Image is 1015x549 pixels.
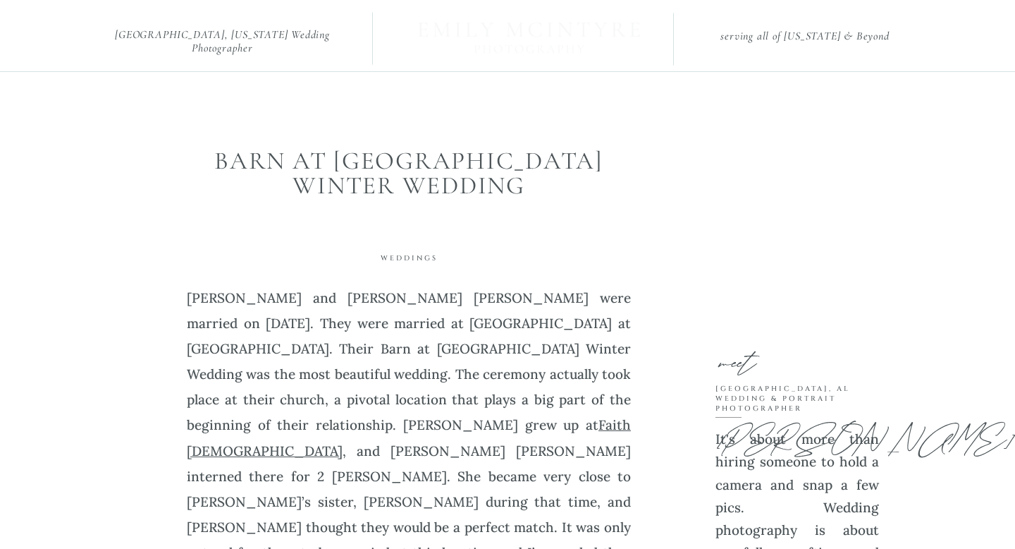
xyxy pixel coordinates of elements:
a: CONTACT [723,22,774,31]
span: [GEOGRAPHIC_DATA], AL Wedding & Portrait Photographer [715,384,850,414]
span: CONTACT [723,25,776,32]
a: meet [352,23,393,31]
h2: [GEOGRAPHIC_DATA], [US_STATE] Wedding Photographer [92,28,352,45]
a: home [242,23,283,31]
p: meet [PERSON_NAME] [715,328,861,373]
a: Weddings [381,253,438,263]
h2: serving all of [US_STATE] & Beyond [687,30,923,44]
span: home [247,25,278,32]
a: Faith [DEMOGRAPHIC_DATA] [187,416,631,459]
span: meet [358,25,388,32]
h1: Barn at [GEOGRAPHIC_DATA] Winter Wedding [187,149,631,198]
